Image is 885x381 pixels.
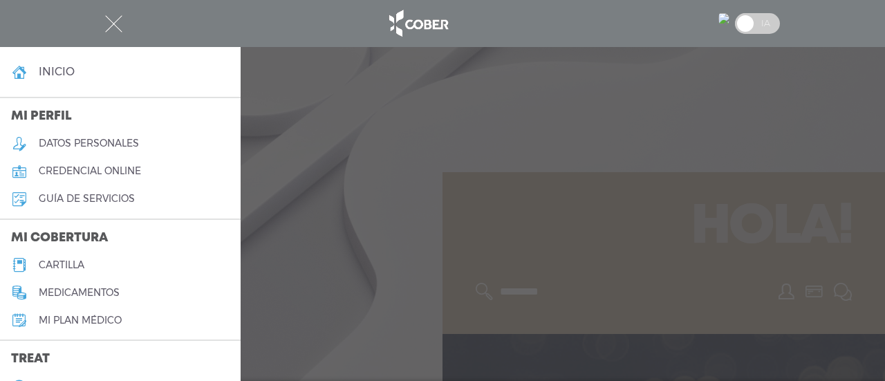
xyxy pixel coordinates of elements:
h5: credencial online [39,165,141,177]
h4: inicio [39,65,75,78]
img: 24613 [718,13,729,24]
h5: medicamentos [39,287,120,299]
img: Cober_menu-close-white.svg [105,15,122,32]
h5: Mi plan médico [39,315,122,326]
img: logo_cober_home-white.png [382,7,454,40]
h5: datos personales [39,138,139,149]
h5: guía de servicios [39,193,135,205]
h5: cartilla [39,259,84,271]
